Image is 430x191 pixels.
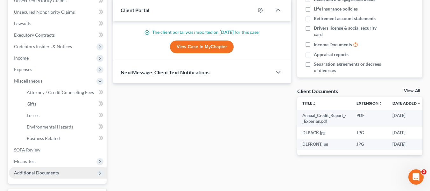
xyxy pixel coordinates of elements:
[312,102,316,106] i: unfold_more
[302,101,316,106] a: Titleunfold_more
[314,51,349,58] span: Appraisal reports
[22,110,107,121] a: Losses
[14,32,55,38] span: Executory Contracts
[314,61,386,74] span: Separation agreements or decrees of divorces
[14,147,40,152] span: SOFA Review
[9,18,107,29] a: Lawsuits
[22,121,107,133] a: Environmental Hazards
[14,21,31,26] span: Lawsuits
[22,133,107,144] a: Business Related
[351,127,387,138] td: JPG
[351,139,387,150] td: JPG
[314,6,358,12] span: Life insurance policies
[9,144,107,156] a: SOFA Review
[14,158,36,164] span: Means Test
[404,89,420,93] a: View All
[14,170,59,175] span: Additional Documents
[314,25,386,38] span: Drivers license & social security card
[417,102,421,106] i: expand_more
[297,110,351,127] td: Annual_Credit_Report_-_Experian.pdf
[27,136,60,141] span: Business Related
[22,98,107,110] a: Gifts
[9,6,107,18] a: Unsecured Nonpriority Claims
[297,139,351,150] td: DLFRONT.jpg
[14,67,32,72] span: Expenses
[351,110,387,127] td: PDF
[121,7,149,13] span: Client Portal
[14,78,42,84] span: Miscellaneous
[387,110,426,127] td: [DATE]
[27,90,94,95] span: Attorney / Credit Counseling Fees
[421,169,426,174] span: 2
[27,101,36,107] span: Gifts
[14,9,75,15] span: Unsecured Nonpriority Claims
[387,139,426,150] td: [DATE]
[314,15,376,22] span: Retirement account statements
[170,40,234,53] a: View Case in MyChapter
[121,69,209,75] span: NextMessage: Client Text Notifications
[14,44,72,49] span: Codebtors Insiders & Notices
[378,102,382,106] i: unfold_more
[27,113,39,118] span: Losses
[297,88,338,94] div: Client Documents
[9,29,107,41] a: Executory Contracts
[387,127,426,138] td: [DATE]
[297,127,351,138] td: DLBACK.jpg
[22,87,107,98] a: Attorney / Credit Counseling Fees
[356,101,382,106] a: Extensionunfold_more
[408,169,424,185] iframe: Intercom live chat
[14,55,29,61] span: Income
[27,124,73,129] span: Environmental Hazards
[121,29,283,35] p: The client portal was imported on [DATE] for this case.
[392,101,421,106] a: Date Added expand_more
[314,41,352,48] span: Income Documents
